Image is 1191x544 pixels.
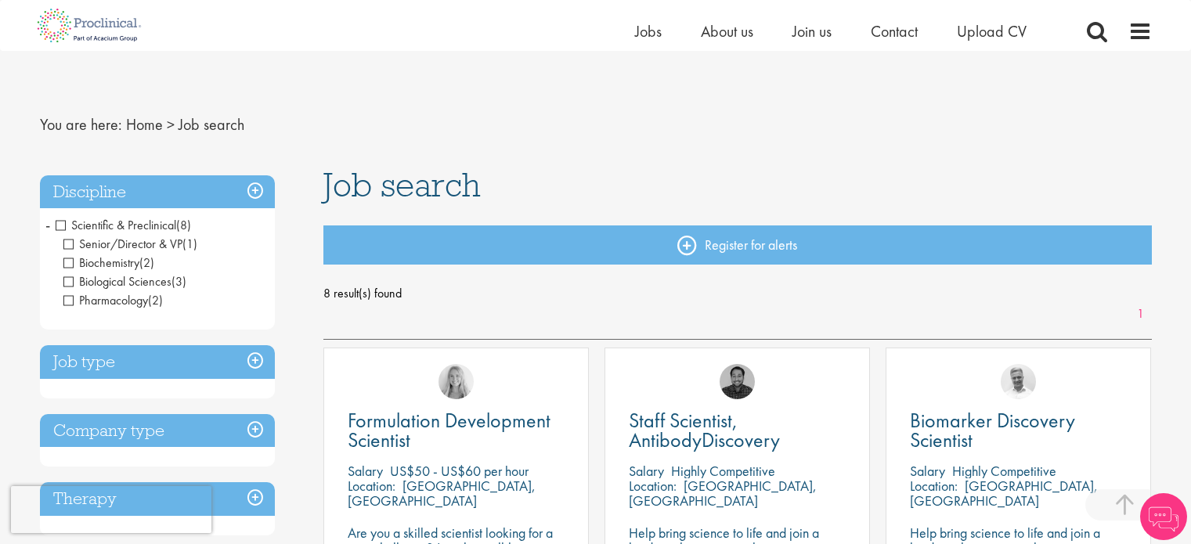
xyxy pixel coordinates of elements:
span: > [167,114,175,135]
span: Location: [629,477,677,495]
a: About us [701,21,753,41]
a: Join us [792,21,832,41]
span: Senior/Director & VP [63,236,182,252]
span: Staff Scientist, AntibodyDiscovery [629,407,780,453]
a: Contact [871,21,918,41]
span: (3) [171,273,186,290]
p: [GEOGRAPHIC_DATA], [GEOGRAPHIC_DATA] [629,477,817,510]
span: 8 result(s) found [323,282,1152,305]
img: Chatbot [1140,493,1187,540]
span: Salary [910,462,945,480]
a: Formulation Development Scientist [348,411,565,450]
iframe: reCAPTCHA [11,486,211,533]
span: Senior/Director & VP [63,236,197,252]
a: Upload CV [957,21,1027,41]
span: Biological Sciences [63,273,186,290]
span: Pharmacology [63,292,148,308]
span: Scientific & Preclinical [56,217,176,233]
span: (2) [139,254,154,271]
p: [GEOGRAPHIC_DATA], [GEOGRAPHIC_DATA] [910,477,1098,510]
p: Highly Competitive [671,462,775,480]
a: 1 [1129,305,1152,323]
a: breadcrumb link [126,114,163,135]
span: Biological Sciences [63,273,171,290]
img: Mike Raletz [720,364,755,399]
span: Salary [629,462,664,480]
p: [GEOGRAPHIC_DATA], [GEOGRAPHIC_DATA] [348,477,536,510]
p: US$50 - US$60 per hour [390,462,529,480]
h3: Therapy [40,482,275,516]
p: Highly Competitive [952,462,1056,480]
span: - [45,213,50,236]
span: Location: [348,477,395,495]
span: Biomarker Discovery Scientist [910,407,1075,453]
a: Jobs [635,21,662,41]
span: Location: [910,477,958,495]
h3: Job type [40,345,275,379]
span: Formulation Development Scientist [348,407,550,453]
span: Salary [348,462,383,480]
span: Pharmacology [63,292,163,308]
img: Joshua Bye [1001,364,1036,399]
span: You are here: [40,114,122,135]
img: Shannon Briggs [439,364,474,399]
span: (8) [176,217,191,233]
a: Staff Scientist, AntibodyDiscovery [629,411,846,450]
h3: Company type [40,414,275,448]
span: (1) [182,236,197,252]
h3: Discipline [40,175,275,209]
span: Biochemistry [63,254,139,271]
span: Job search [179,114,244,135]
a: Register for alerts [323,225,1152,265]
span: (2) [148,292,163,308]
span: Biochemistry [63,254,154,271]
span: Job search [323,164,481,206]
a: Biomarker Discovery Scientist [910,411,1127,450]
span: Scientific & Preclinical [56,217,191,233]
